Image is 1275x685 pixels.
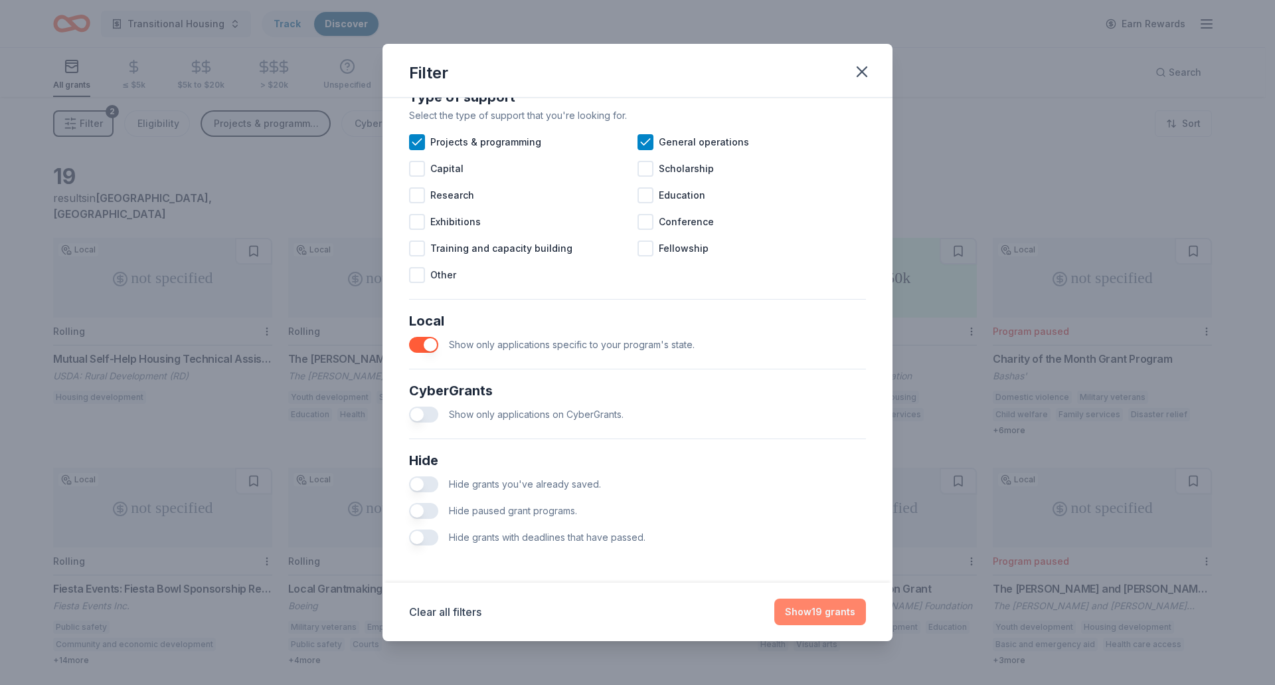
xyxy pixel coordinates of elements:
span: Education [659,187,705,203]
span: Fellowship [659,241,709,256]
span: Exhibitions [430,214,481,230]
div: Filter [409,62,448,84]
span: Capital [430,161,464,177]
button: Show19 grants [774,599,866,625]
span: Other [430,267,456,283]
button: Clear all filters [409,604,481,620]
div: Hide [409,450,866,471]
span: General operations [659,134,749,150]
span: Scholarship [659,161,714,177]
div: Local [409,310,866,332]
span: Show only applications on CyberGrants. [449,409,624,420]
span: Hide grants with deadlines that have passed. [449,532,645,543]
span: Conference [659,214,714,230]
span: Research [430,187,474,203]
span: Show only applications specific to your program's state. [449,339,695,350]
span: Training and capacity building [430,241,572,256]
span: Projects & programming [430,134,541,150]
span: Hide paused grant programs. [449,505,577,516]
div: Select the type of support that you're looking for. [409,108,866,124]
div: CyberGrants [409,380,866,401]
span: Hide grants you've already saved. [449,478,601,490]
